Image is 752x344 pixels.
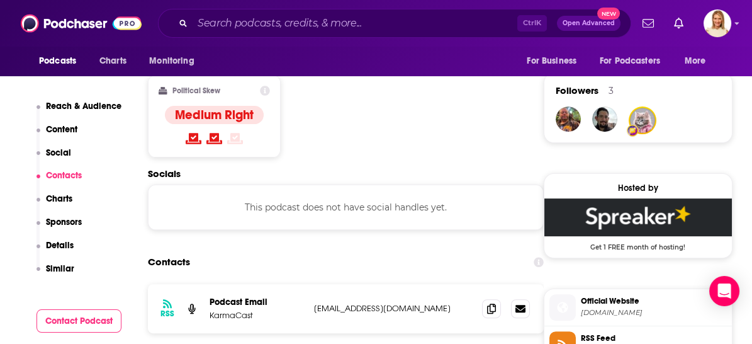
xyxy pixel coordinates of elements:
[549,294,727,321] a: Official Website[DOMAIN_NAME]
[581,333,727,344] span: RSS Feed
[581,295,727,307] span: Official Website
[148,250,190,274] h2: Contacts
[210,310,304,321] p: KarmaCast
[544,236,732,251] span: Get 1 FREE month of hosting!
[630,108,655,133] img: LTSings
[592,49,678,73] button: open menu
[140,49,210,73] button: open menu
[709,276,739,306] div: Open Intercom Messenger
[36,217,82,240] button: Sponsors
[544,198,732,250] a: Spreaker Deal: Get 1 FREE month of hosting!
[30,49,93,73] button: open menu
[46,240,74,251] p: Details
[517,15,547,32] span: Ctrl K
[46,147,71,158] p: Social
[544,198,732,236] img: Spreaker Deal: Get 1 FREE month of hosting!
[36,309,122,333] button: Contact Podcast
[704,9,731,37] span: Logged in as leannebush
[158,9,631,38] div: Search podcasts, credits, & more...
[669,13,688,34] a: Show notifications dropdown
[609,85,614,96] div: 3
[704,9,731,37] img: User Profile
[149,52,194,70] span: Monitoring
[592,106,617,132] img: agnathan
[148,185,544,230] div: This podcast does not have social handles yet.
[148,168,544,180] h2: Socials
[597,8,620,20] span: New
[36,240,74,263] button: Details
[193,13,517,33] input: Search podcasts, credits, & more...
[36,193,73,217] button: Charts
[676,49,722,73] button: open menu
[210,297,304,307] p: Podcast Email
[581,308,727,318] span: allenjackson.com
[527,52,576,70] span: For Business
[36,101,122,124] button: Reach & Audience
[46,193,72,204] p: Charts
[556,84,598,96] span: Followers
[518,49,592,73] button: open menu
[557,16,620,31] button: Open AdvancedNew
[160,309,174,319] h3: RSS
[46,101,121,112] p: Reach & Audience
[626,124,639,137] img: User Badge Icon
[46,217,82,227] p: Sponsors
[685,52,706,70] span: More
[39,52,76,70] span: Podcasts
[600,52,660,70] span: For Podcasters
[46,170,82,181] p: Contacts
[99,52,126,70] span: Charts
[46,124,77,135] p: Content
[172,86,220,95] h2: Political Skew
[175,107,254,123] h4: Medium Right
[36,170,82,193] button: Contacts
[314,303,472,314] p: [EMAIL_ADDRESS][DOMAIN_NAME]
[563,20,615,26] span: Open Advanced
[36,124,78,147] button: Content
[21,11,142,35] img: Podchaser - Follow, Share and Rate Podcasts
[36,263,75,287] button: Similar
[556,106,581,132] img: ravenwic
[544,183,732,193] div: Hosted by
[704,9,731,37] button: Show profile menu
[91,49,134,73] a: Charts
[46,263,74,274] p: Similar
[637,13,659,34] a: Show notifications dropdown
[36,147,72,171] button: Social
